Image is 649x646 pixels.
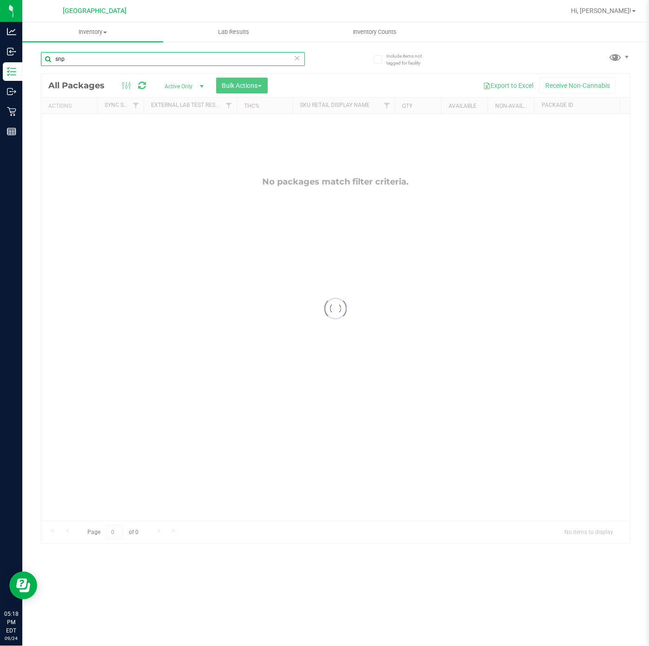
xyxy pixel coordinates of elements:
span: Inventory [22,28,163,36]
a: Inventory [22,22,163,42]
iframe: Resource center [9,572,37,600]
a: Lab Results [163,22,304,42]
inline-svg: Inbound [7,47,16,56]
inline-svg: Analytics [7,27,16,36]
a: Inventory Counts [305,22,445,42]
p: 09/24 [4,635,18,642]
inline-svg: Outbound [7,87,16,96]
inline-svg: Retail [7,107,16,116]
span: Include items not tagged for facility [386,53,433,66]
span: Clear [294,52,301,64]
span: Hi, [PERSON_NAME]! [571,7,631,14]
input: Search Package ID, Item Name, SKU, Lot or Part Number... [41,52,305,66]
span: [GEOGRAPHIC_DATA] [63,7,127,15]
p: 05:18 PM EDT [4,610,18,635]
inline-svg: Inventory [7,67,16,76]
inline-svg: Reports [7,127,16,136]
span: Lab Results [205,28,262,36]
span: Inventory Counts [340,28,409,36]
